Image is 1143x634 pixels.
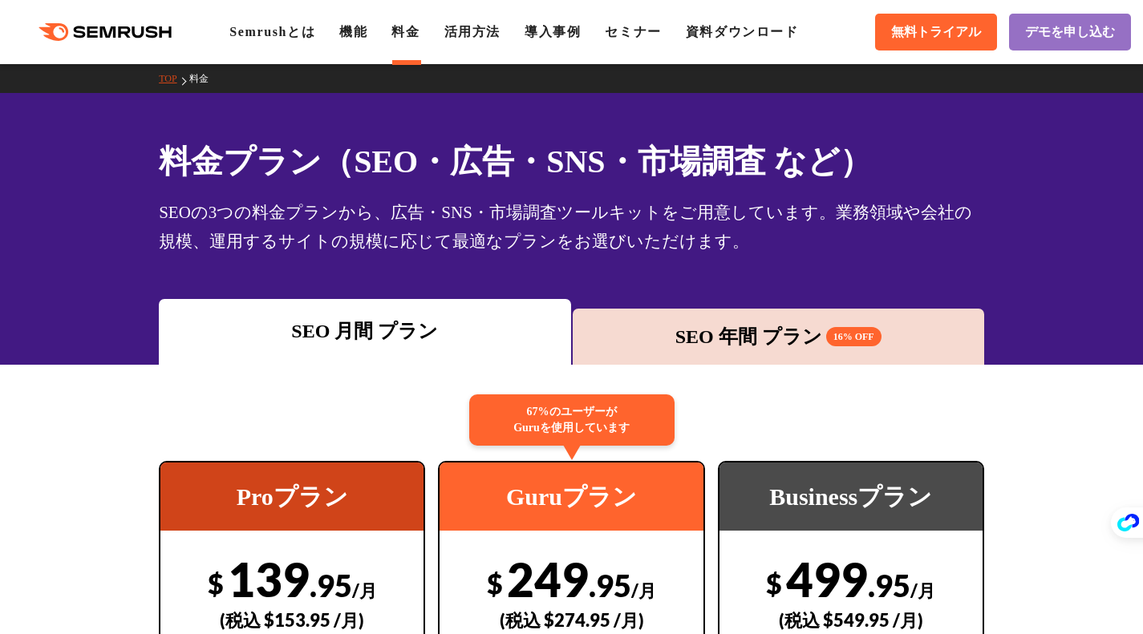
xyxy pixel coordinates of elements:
[1009,14,1131,50] a: デモを申し込む
[391,25,420,38] a: 料金
[719,462,983,531] div: Businessプラン
[826,327,882,346] span: 16% OFF
[229,25,315,38] a: Semrushとは
[766,567,782,600] span: $
[525,25,581,38] a: 導入事例
[686,25,799,38] a: 資料ダウンロード
[487,567,503,600] span: $
[581,322,976,351] div: SEO 年間 プラン
[208,567,224,600] span: $
[589,567,631,604] span: .95
[875,14,997,50] a: 無料トライアル
[352,579,377,601] span: /月
[310,567,352,604] span: .95
[440,462,703,531] div: Guruプラン
[167,317,562,345] div: SEO 月間 プラン
[444,25,501,38] a: 活用方法
[159,198,984,256] div: SEOの3つの料金プランから、広告・SNS・市場調査ツールキットをご用意しています。業務領域や会社の規模、運用するサイトの規模に応じて最適なプランをお選びいただけます。
[868,567,910,604] span: .95
[631,579,656,601] span: /月
[891,24,981,41] span: 無料トライアル
[469,394,675,446] div: 67%のユーザーが Guruを使用しています
[160,462,424,531] div: Proプラン
[339,25,367,38] a: 機能
[910,579,935,601] span: /月
[189,73,221,84] a: 料金
[1025,24,1115,41] span: デモを申し込む
[605,25,661,38] a: セミナー
[159,138,984,185] h1: 料金プラン（SEO・広告・SNS・市場調査 など）
[159,73,188,84] a: TOP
